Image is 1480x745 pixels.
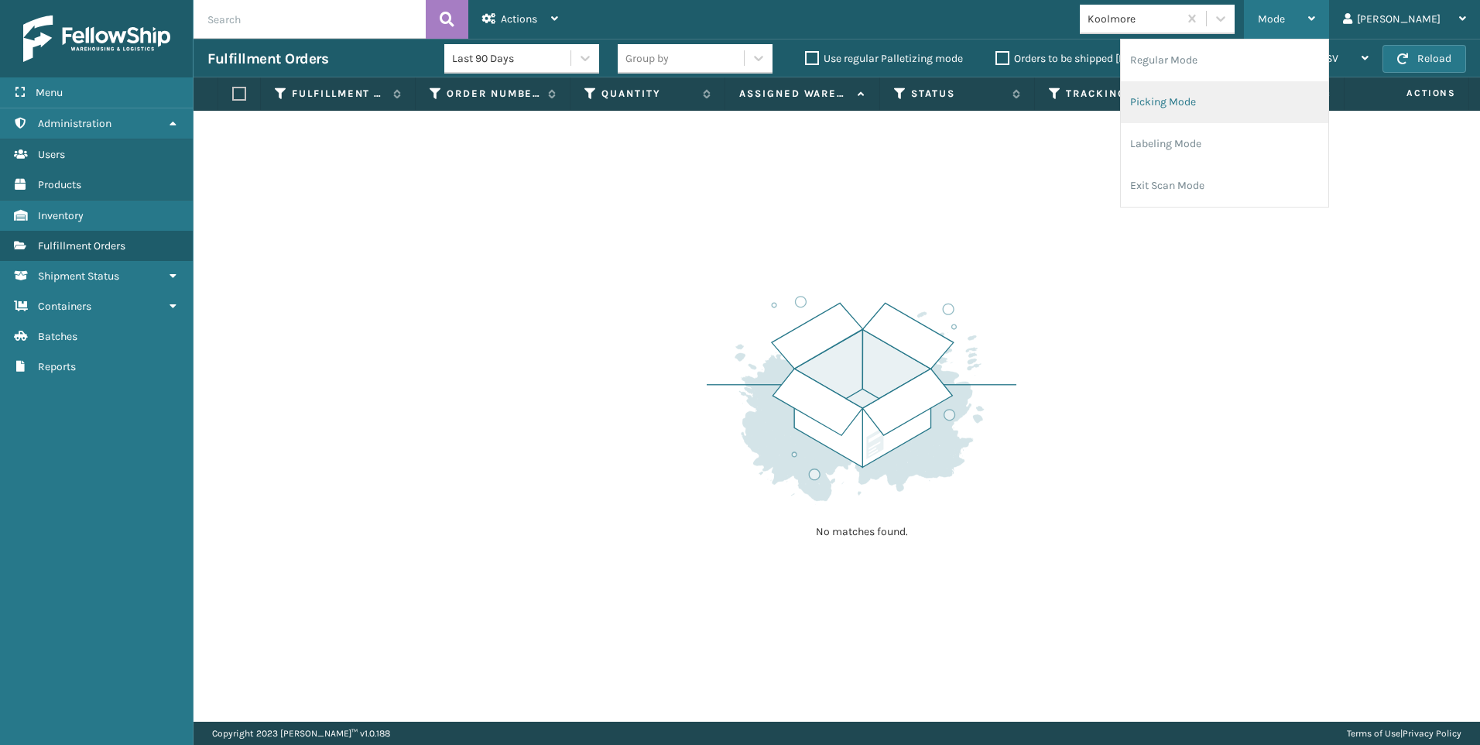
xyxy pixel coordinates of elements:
[38,239,125,252] span: Fulfillment Orders
[447,87,540,101] label: Order Number
[292,87,385,101] label: Fulfillment Order Id
[739,87,850,101] label: Assigned Warehouse
[38,117,111,130] span: Administration
[1066,87,1160,101] label: Tracking Number
[23,15,170,62] img: logo
[1258,12,1285,26] span: Mode
[1121,165,1328,207] li: Exit Scan Mode
[1121,81,1328,123] li: Picking Mode
[1088,11,1180,27] div: Koolmore
[207,50,328,68] h3: Fulfillment Orders
[1382,45,1466,73] button: Reload
[601,87,695,101] label: Quantity
[625,50,669,67] div: Group by
[38,209,84,222] span: Inventory
[995,52,1146,65] label: Orders to be shipped [DATE]
[38,300,91,313] span: Containers
[38,178,81,191] span: Products
[1121,123,1328,165] li: Labeling Mode
[38,360,76,373] span: Reports
[212,722,390,745] p: Copyright 2023 [PERSON_NAME]™ v 1.0.188
[911,87,1005,101] label: Status
[38,148,65,161] span: Users
[36,86,63,99] span: Menu
[1121,39,1328,81] li: Regular Mode
[501,12,537,26] span: Actions
[805,52,963,65] label: Use regular Palletizing mode
[1358,81,1465,106] span: Actions
[38,270,119,283] span: Shipment Status
[452,50,572,67] div: Last 90 Days
[38,330,77,343] span: Batches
